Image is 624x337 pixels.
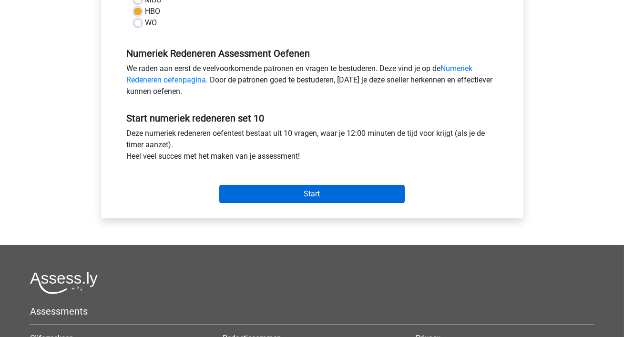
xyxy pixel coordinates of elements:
[127,112,498,124] h5: Start numeriek redeneren set 10
[127,48,498,59] h5: Numeriek Redeneren Assessment Oefenen
[120,63,505,101] div: We raden aan eerst de veelvoorkomende patronen en vragen te bestuderen. Deze vind je op de . Door...
[127,64,473,84] a: Numeriek Redeneren oefenpagina
[30,272,98,294] img: Assessly logo
[145,6,161,17] label: HBO
[145,17,157,29] label: WO
[219,185,405,203] input: Start
[30,306,594,317] h5: Assessments
[120,128,505,166] div: Deze numeriek redeneren oefentest bestaat uit 10 vragen, waar je 12:00 minuten de tijd voor krijg...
